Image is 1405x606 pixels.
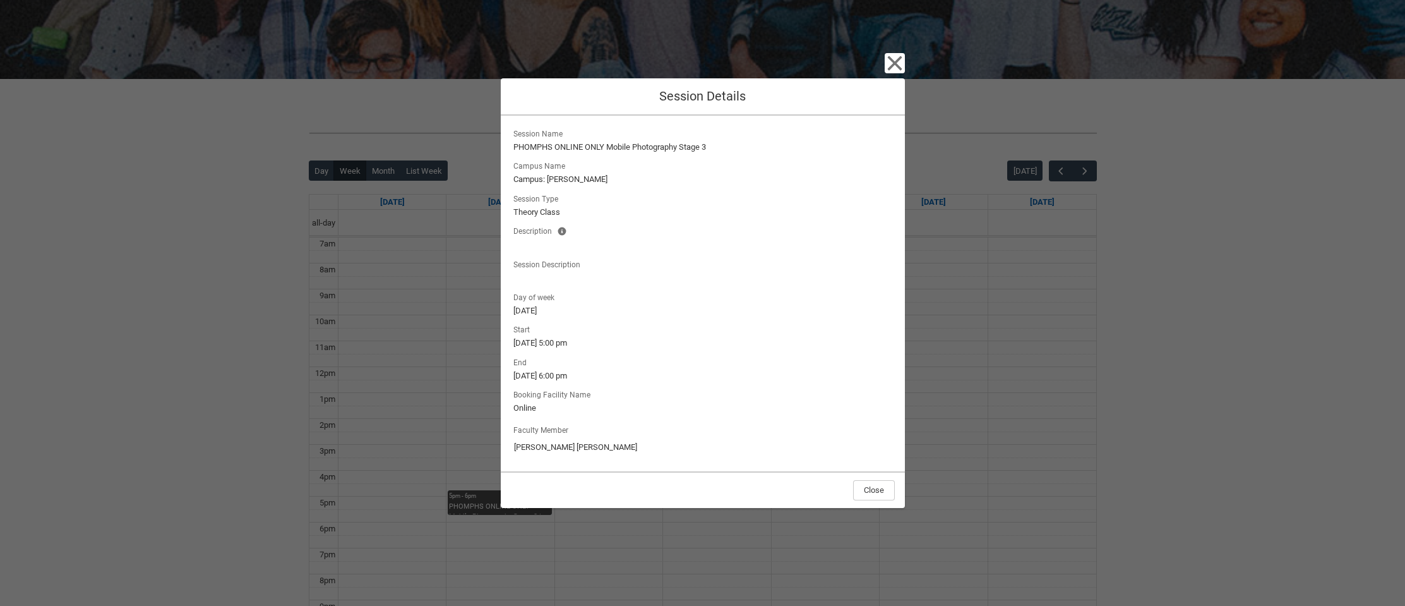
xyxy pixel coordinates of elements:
span: End [513,355,532,368]
lightning-formatted-text: Campus: [PERSON_NAME] [513,173,892,186]
span: Description [513,223,557,237]
button: Close [885,53,905,73]
span: Day of week [513,289,559,303]
lightning-formatted-text: [DATE] 6:00 pm [513,370,892,382]
lightning-formatted-text: [DATE] [513,305,892,317]
lightning-formatted-text: [DATE] 5:00 pm [513,337,892,349]
lightning-formatted-text: Theory Class [513,206,892,219]
span: Start [513,322,535,336]
span: Session Type [513,191,563,205]
span: Session Description [513,257,585,270]
span: Session Name [513,126,568,140]
button: Close [853,480,895,500]
span: Session Details [659,88,746,104]
lightning-formatted-text: PHOMPHS ONLINE ONLY Mobile Photography Stage 3 [513,141,892,154]
span: Booking Facility Name [513,387,595,401]
span: Campus Name [513,158,570,172]
label: Faculty Member [513,422,573,436]
lightning-formatted-text: Online [513,402,892,415]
